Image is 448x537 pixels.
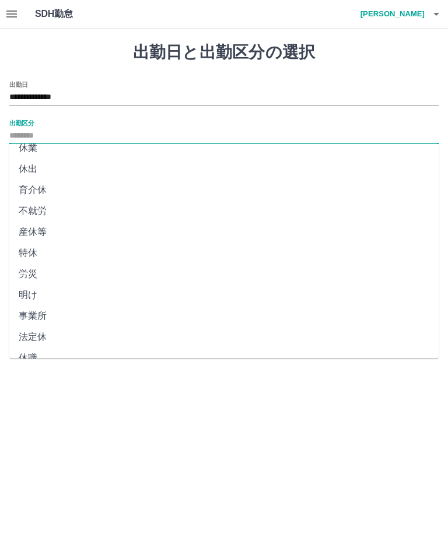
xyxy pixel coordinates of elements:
[9,180,439,201] li: 育介休
[9,43,439,62] h1: 出勤日と出勤区分の選択
[9,348,439,369] li: 休職
[9,222,439,243] li: 産休等
[9,243,439,264] li: 特休
[9,264,439,285] li: 労災
[9,306,439,327] li: 事業所
[9,118,34,127] label: 出勤区分
[9,138,439,159] li: 休業
[9,159,439,180] li: 休出
[9,285,439,306] li: 明け
[9,201,439,222] li: 不就労
[9,80,28,89] label: 出勤日
[9,327,439,348] li: 法定休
